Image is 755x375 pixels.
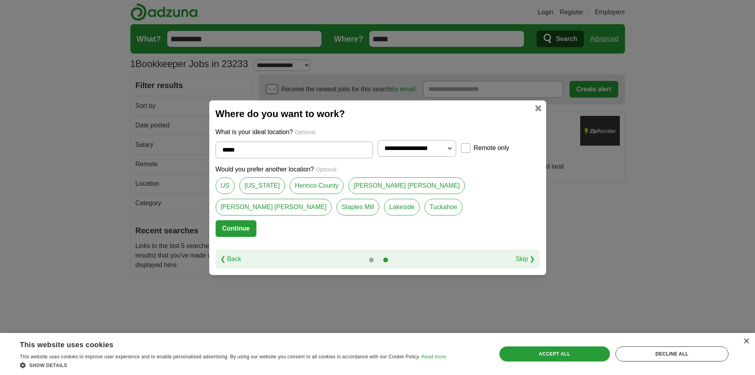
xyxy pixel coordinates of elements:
div: Decline all [615,346,728,362]
div: This website uses cookies [20,338,426,350]
a: [US_STATE] [239,177,285,194]
a: [PERSON_NAME] [PERSON_NAME] [348,177,465,194]
span: This website uses cookies to improve user experience and to enable personalised advertising. By u... [20,354,420,360]
a: Lakeside [384,199,420,215]
label: Remote only [474,143,509,153]
span: Show details [29,363,67,368]
a: Tuckahoe [424,199,463,215]
a: Read more, opens a new window [421,354,446,360]
p: Would you prefer another location? [216,165,540,174]
a: Staples Mill [336,199,379,215]
h2: Where do you want to work? [216,107,540,121]
div: Show details [20,361,446,369]
div: Close [743,338,749,344]
div: Accept all [499,346,610,362]
span: Optional [295,129,315,135]
a: Skip ❯ [516,254,535,264]
a: ❮ Back [220,254,241,264]
a: US [216,177,235,194]
a: Henrico County [290,177,344,194]
p: What is your ideal location? [216,127,540,137]
span: Optional [316,166,336,173]
button: Continue [216,220,256,237]
a: [PERSON_NAME] [PERSON_NAME] [216,199,332,215]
